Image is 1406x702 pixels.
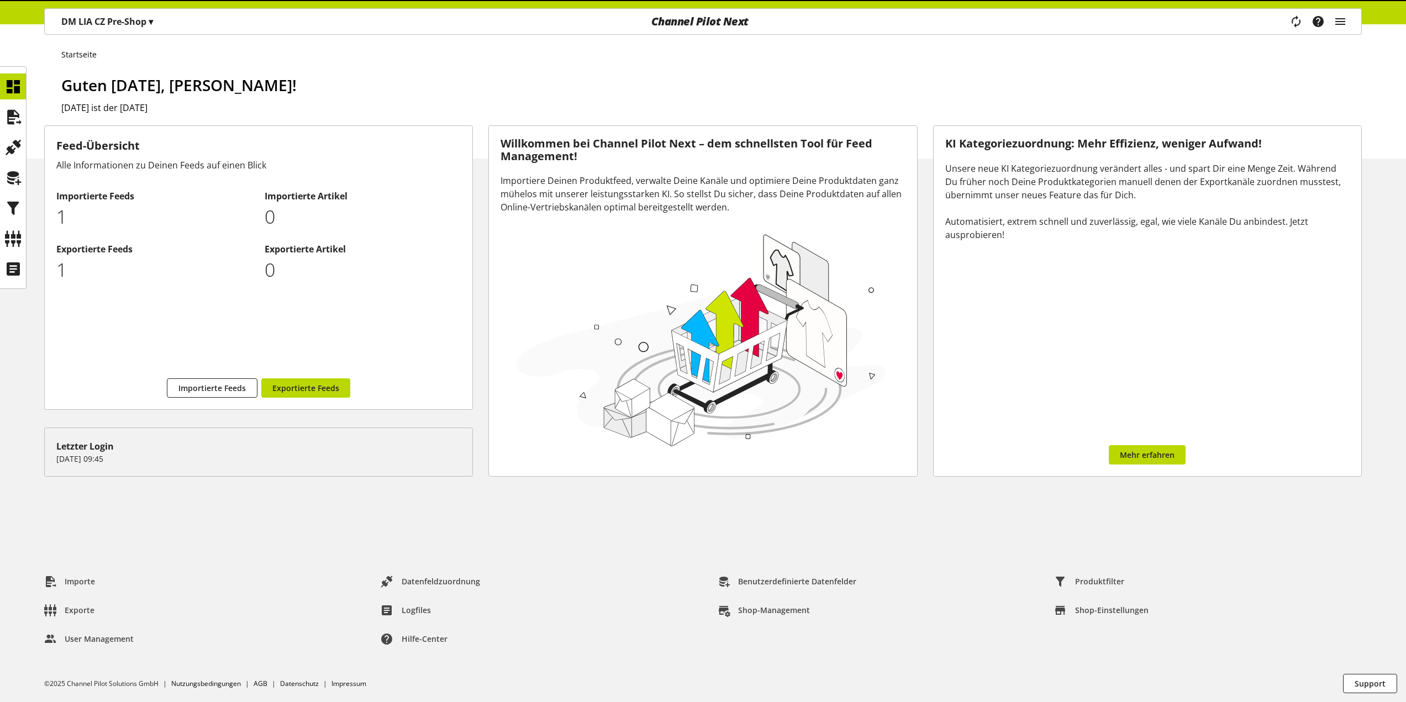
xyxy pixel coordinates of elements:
span: Shop-Einstellungen [1075,604,1149,616]
span: User Management [65,633,134,645]
a: Mehr erfahren [1109,445,1186,465]
h2: Importierte Artikel [265,189,461,203]
img: 78e1b9dcff1e8392d83655fcfc870417.svg [512,228,891,451]
a: Produktfilter [1046,572,1133,592]
span: Datenfeldzuordnung [402,576,480,587]
p: 1 [56,256,253,284]
a: Exporte [35,600,103,620]
h3: KI Kategoriezuordnung: Mehr Effizienz, weniger Aufwand! [945,138,1350,150]
span: Importierte Feeds [178,382,246,394]
h2: Importierte Feeds [56,189,253,203]
span: Guten [DATE], [PERSON_NAME]! [61,75,297,96]
a: Hilfe-Center [372,629,456,649]
div: Unsere neue KI Kategoriezuordnung verändert alles - und spart Dir eine Menge Zeit. Während Du frü... [945,162,1350,241]
h2: Exportierte Artikel [265,242,461,256]
a: Datenfeldzuordnung [372,572,489,592]
span: Logfiles [402,604,431,616]
h2: [DATE] ist der [DATE] [61,101,1362,114]
a: Importe [35,572,104,592]
span: ▾ [149,15,153,28]
p: 0 [265,203,461,231]
a: Importierte Feeds [167,378,257,398]
span: Produktfilter [1075,576,1124,587]
h2: Exportierte Feeds [56,242,253,256]
a: Logfiles [372,600,440,620]
nav: main navigation [44,8,1362,35]
div: Letzter Login [56,440,461,453]
p: 1 [56,203,253,231]
span: Importe [65,576,95,587]
p: [DATE] 09:45 [56,453,461,465]
a: User Management [35,629,143,649]
span: Mehr erfahren [1120,449,1175,461]
a: Shop-Management [709,600,819,620]
p: 0 [265,256,461,284]
div: Alle Informationen zu Deinen Feeds auf einen Blick [56,159,461,172]
a: Exportierte Feeds [261,378,350,398]
span: Shop-Management [738,604,810,616]
span: Support [1355,678,1386,689]
a: Benutzerdefinierte Datenfelder [709,572,865,592]
li: ©2025 Channel Pilot Solutions GmbH [44,679,171,689]
a: Impressum [331,679,366,688]
a: Shop-Einstellungen [1046,600,1157,620]
a: AGB [254,679,267,688]
span: Exportierte Feeds [272,382,339,394]
div: Importiere Deinen Produktfeed, verwalte Deine Kanäle und optimiere Deine Produktdaten ganz mühelo... [501,174,905,214]
span: Hilfe-Center [402,633,447,645]
h3: Feed-Übersicht [56,138,461,154]
button: Support [1343,674,1397,693]
span: Exporte [65,604,94,616]
p: DM LIA CZ Pre-Shop [61,15,153,28]
h3: Willkommen bei Channel Pilot Next – dem schnellsten Tool für Feed Management! [501,138,905,162]
span: Benutzerdefinierte Datenfelder [738,576,856,587]
a: Nutzungsbedingungen [171,679,241,688]
a: Datenschutz [280,679,319,688]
